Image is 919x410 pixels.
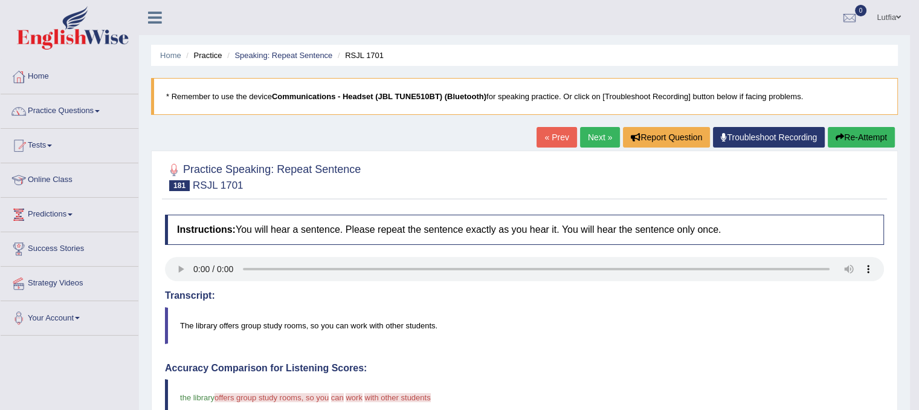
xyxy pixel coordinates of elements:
[1,232,138,262] a: Success Stories
[580,127,620,148] a: Next »
[272,92,486,101] b: Communications - Headset (JBL TUNE510BT) (Bluetooth)
[623,127,710,148] button: Report Question
[1,60,138,90] a: Home
[165,161,361,191] h2: Practice Speaking: Repeat Sentence
[331,393,344,402] span: can
[713,127,825,148] a: Troubleshoot Recording
[364,393,430,402] span: with other students
[183,50,222,61] li: Practice
[1,129,138,159] a: Tests
[169,180,190,191] span: 181
[193,180,243,191] small: RSJL 1701
[346,393,362,402] span: work
[151,78,898,115] blockquote: * Remember to use the device for speaking practice. Or click on [Troubleshoot Recording] button b...
[537,127,576,148] a: « Prev
[1,163,138,194] a: Online Class
[160,51,181,60] a: Home
[1,198,138,228] a: Predictions
[1,301,138,331] a: Your Account
[214,393,329,402] span: offers group study rooms, so you
[177,224,236,235] b: Instructions:
[1,94,138,125] a: Practice Questions
[234,51,332,60] a: Speaking: Repeat Sentence
[165,307,884,344] blockquote: The library offers group study rooms, so you can work with other students.
[855,5,867,16] span: 0
[165,363,884,374] h4: Accuracy Comparison for Listening Scores:
[828,127,895,148] button: Re-Attempt
[1,267,138,297] a: Strategy Videos
[165,290,884,301] h4: Transcript:
[180,393,214,402] span: the library
[335,50,384,61] li: RSJL 1701
[165,215,884,245] h4: You will hear a sentence. Please repeat the sentence exactly as you hear it. You will hear the se...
